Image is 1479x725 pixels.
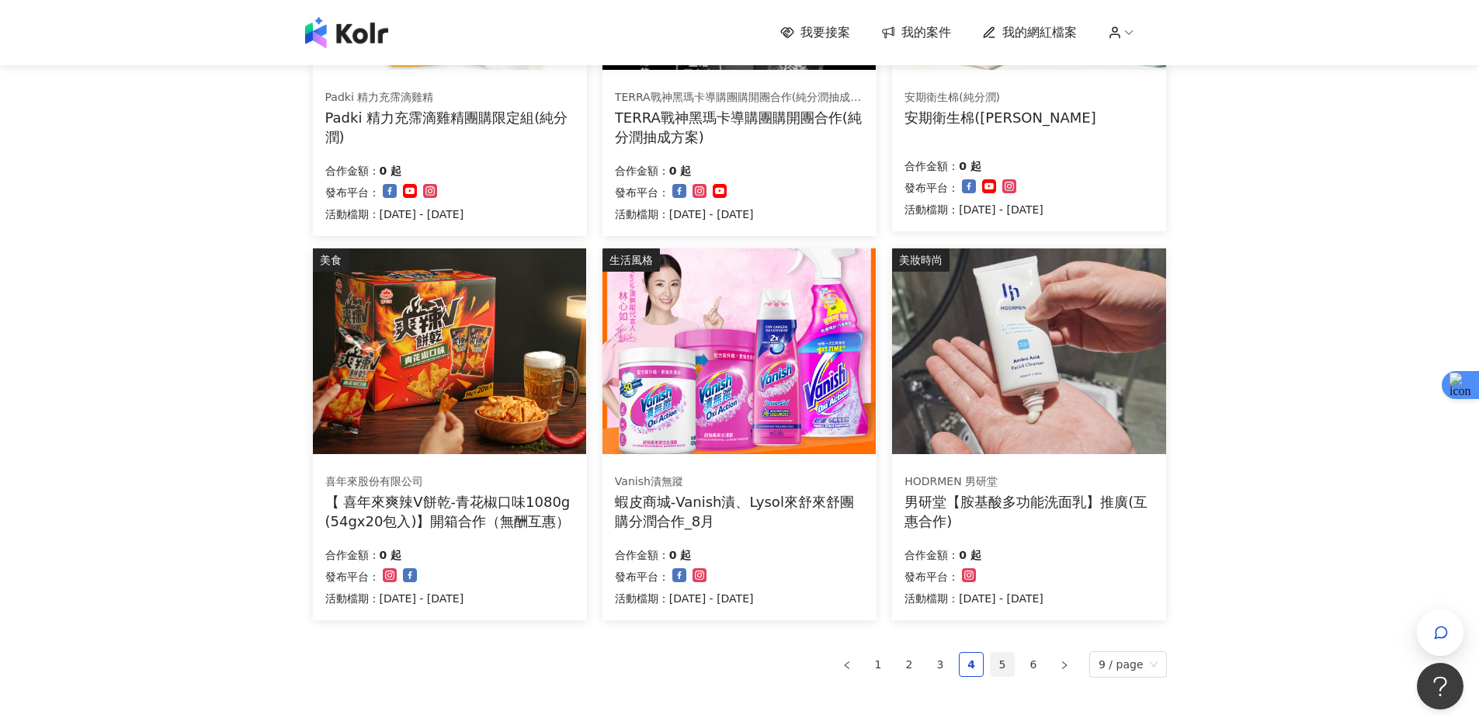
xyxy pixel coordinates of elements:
[669,161,692,180] p: 0 起
[904,474,1153,490] div: HODRMEN 男研堂
[325,546,380,564] p: 合作金額：
[835,652,859,677] button: left
[325,567,380,586] p: 發布平台：
[990,652,1015,677] li: 5
[959,652,984,677] li: 4
[800,24,850,41] span: 我要接案
[881,24,951,41] a: 我的案件
[928,652,953,677] li: 3
[1022,653,1045,676] a: 6
[991,653,1014,676] a: 5
[897,652,922,677] li: 2
[325,205,464,224] p: 活動檔期：[DATE] - [DATE]
[904,90,1096,106] div: 安期衛生棉(純分潤)
[602,248,660,272] div: 生活風格
[904,179,959,197] p: 發布平台：
[325,183,380,202] p: 發布平台：
[901,24,951,41] span: 我的案件
[1002,24,1077,41] span: 我的網紅檔案
[615,546,669,564] p: 合作金額：
[904,589,1043,608] p: 活動檔期：[DATE] - [DATE]
[325,589,464,608] p: 活動檔期：[DATE] - [DATE]
[1099,652,1158,677] span: 9 / page
[960,653,983,676] a: 4
[1089,651,1167,678] div: Page Size
[380,161,402,180] p: 0 起
[325,474,574,490] div: 喜年來股份有限公司
[835,652,859,677] li: Previous Page
[866,653,890,676] a: 1
[615,108,864,147] div: TERRA戰神黑瑪卡導購團購開團合作(純分潤抽成方案)
[929,653,952,676] a: 3
[305,17,388,48] img: logo
[1052,652,1077,677] button: right
[615,183,669,202] p: 發布平台：
[615,492,864,531] div: 蝦皮商城-Vanish漬、Lysol來舒來舒團購分潤合作_8月
[325,161,380,180] p: 合作金額：
[904,157,959,175] p: 合作金額：
[325,108,575,147] div: Padki 精力充霈滴雞精團購限定組(純分潤)
[1052,652,1077,677] li: Next Page
[325,492,575,531] div: 【 喜年來爽辣V餅乾-青花椒口味1080g (54gx20包入)】開箱合作（無酬互惠）
[615,161,669,180] p: 合作金額：
[380,546,402,564] p: 0 起
[615,90,863,106] div: TERRA戰神黑瑪卡導購團購開團合作(純分潤抽成方案)
[615,205,754,224] p: 活動檔期：[DATE] - [DATE]
[615,474,863,490] div: Vanish漬無蹤
[780,24,850,41] a: 我要接案
[1060,661,1069,670] span: right
[1021,652,1046,677] li: 6
[866,652,891,677] li: 1
[904,546,959,564] p: 合作金額：
[904,200,1043,219] p: 活動檔期：[DATE] - [DATE]
[904,108,1096,127] div: 安期衛生棉([PERSON_NAME]
[897,653,921,676] a: 2
[615,567,669,586] p: 發布平台：
[904,567,959,586] p: 發布平台：
[313,248,586,454] img: 喜年來爽辣V餅乾-青花椒口味1080g (54gx20包入)
[669,546,692,564] p: 0 起
[904,492,1154,531] div: 男研堂【胺基酸多功能洗面乳】推廣(互惠合作)
[313,248,349,272] div: 美食
[325,90,574,106] div: Padki 精力充霈滴雞精
[982,24,1077,41] a: 我的網紅檔案
[959,157,981,175] p: 0 起
[615,589,754,608] p: 活動檔期：[DATE] - [DATE]
[892,248,950,272] div: 美妝時尚
[842,661,852,670] span: left
[602,248,876,454] img: 漬無蹤、來舒全系列商品
[959,546,981,564] p: 0 起
[1417,663,1463,709] iframe: Help Scout Beacon - Open
[892,248,1165,454] img: 胺基酸多功能洗面乳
